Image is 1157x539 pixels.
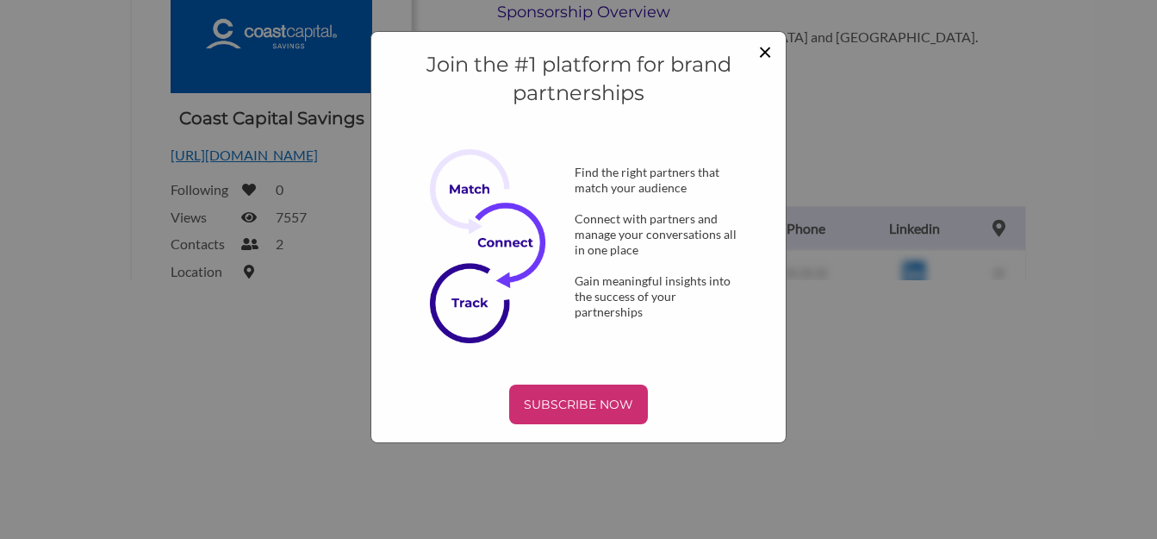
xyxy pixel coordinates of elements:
a: SUBSCRIBE NOW [389,385,768,424]
button: Close modal [758,39,772,63]
div: Gain meaningful insights into the success of your partnerships [547,273,768,320]
p: SUBSCRIBE NOW [516,392,641,417]
img: Subscribe Now Image [430,149,562,343]
h4: Join the #1 platform for brand partnerships [389,50,768,108]
span: × [758,36,772,66]
div: Find the right partners that match your audience [547,165,768,196]
div: Connect with partners and manage your conversations all in one place [547,211,768,258]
